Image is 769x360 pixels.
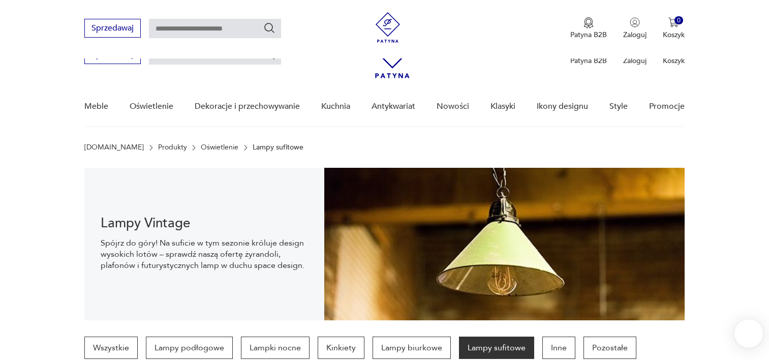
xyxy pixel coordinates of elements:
a: Dekoracje i przechowywanie [195,87,300,126]
a: Sprzedawaj [84,52,141,59]
a: Promocje [649,87,685,126]
div: 0 [674,16,683,25]
a: Lampy podłogowe [146,337,233,359]
a: Ikona medaluPatyna B2B [570,17,607,40]
iframe: Smartsupp widget button [734,319,763,348]
p: Koszyk [663,30,685,40]
p: Zaloguj [623,56,647,66]
a: Meble [84,87,108,126]
a: Oświetlenie [201,143,238,152]
img: Ikona koszyka [668,17,679,27]
a: Wszystkie [84,337,138,359]
a: Kinkiety [318,337,364,359]
a: Oświetlenie [130,87,173,126]
img: Ikona medalu [583,17,594,28]
a: Lampy biurkowe [373,337,451,359]
p: Patyna B2B [570,56,607,66]
a: Produkty [158,143,187,152]
button: Zaloguj [623,17,647,40]
a: Pozostałe [583,337,636,359]
a: Kuchnia [321,87,350,126]
p: Lampy sufitowe [253,143,303,152]
img: Ikonka użytkownika [630,17,640,27]
button: Szukaj [263,22,275,34]
a: Ikony designu [537,87,588,126]
a: Nowości [437,87,469,126]
h1: Lampy Vintage [101,217,308,229]
p: Patyna B2B [570,30,607,40]
p: Zaloguj [623,30,647,40]
button: Sprzedawaj [84,19,141,38]
a: Lampy sufitowe [459,337,534,359]
a: Lampki nocne [241,337,310,359]
a: Sprzedawaj [84,25,141,33]
a: Klasyki [490,87,515,126]
button: Patyna B2B [570,17,607,40]
img: Patyna - sklep z meblami i dekoracjami vintage [373,12,403,43]
a: [DOMAIN_NAME] [84,143,144,152]
p: Koszyk [663,56,685,66]
p: Spójrz do góry! Na suficie w tym sezonie króluje design wysokich lotów – sprawdź naszą ofertę żyr... [101,237,308,271]
a: Style [609,87,628,126]
a: Antykwariat [372,87,415,126]
img: Lampy sufitowe w stylu vintage [324,168,684,320]
button: 0Koszyk [663,17,685,40]
a: Inne [542,337,575,359]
